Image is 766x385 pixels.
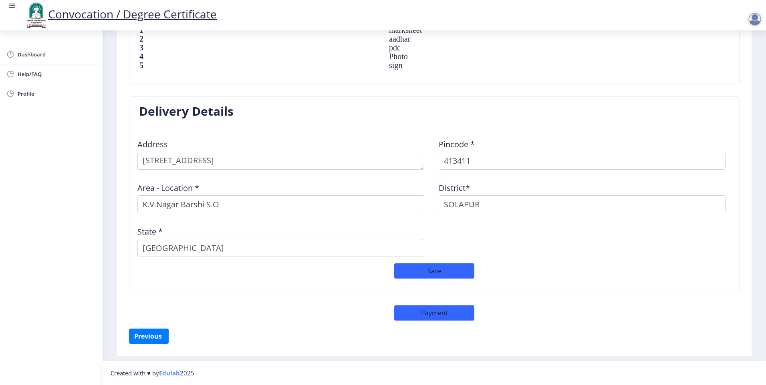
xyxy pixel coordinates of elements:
td: aadhar [381,34,611,43]
td: Photo [381,52,611,61]
a: Convocation / Degree Certificate [24,6,217,22]
input: Pincode [439,152,726,170]
th: 3 [139,43,381,52]
th: 4 [139,52,381,61]
button: Payment [394,305,474,321]
td: sign [381,61,611,70]
label: Area - Location * [137,184,199,192]
label: Address [137,140,168,148]
span: Dashboard [18,50,96,59]
span: Created with ♥ by 2025 [111,369,194,377]
input: District [439,195,726,213]
button: Previous ‍ [129,329,169,344]
img: logo [24,2,48,29]
th: 2 [139,34,381,43]
button: Save [394,263,474,279]
input: State [137,239,424,257]
a: Edulab [159,369,180,377]
label: State * [137,228,163,236]
label: Pincode * [439,140,475,148]
input: Area - Location [137,195,424,213]
th: 5 [139,61,381,70]
span: Help/FAQ [18,69,96,79]
td: pdc [381,43,611,52]
span: Profile [18,89,96,98]
label: District* [439,184,470,192]
h3: Delivery Details [139,103,234,119]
